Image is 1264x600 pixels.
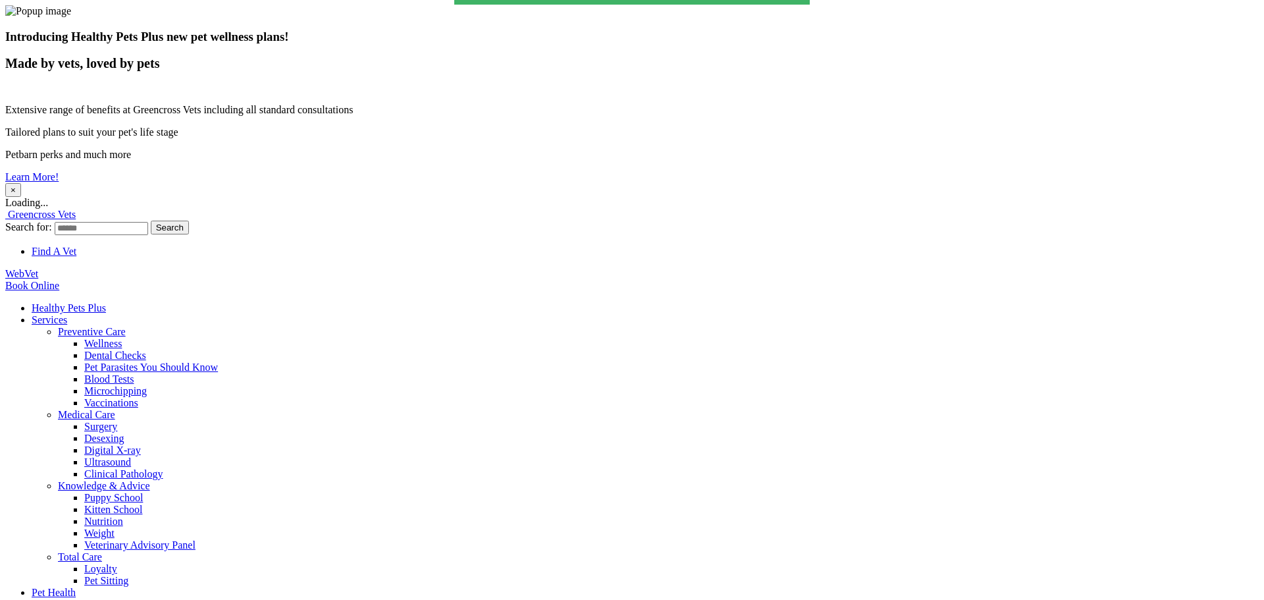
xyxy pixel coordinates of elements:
[84,468,163,479] a: Clinical Pathology
[84,362,218,373] a: Pet Parasites You Should Know
[84,338,122,349] a: Wellness
[58,551,102,562] a: Total Care
[58,480,150,491] a: Knowledge & Advice
[84,528,115,539] a: Weight
[5,209,76,220] a: Greencross Vets
[84,373,134,385] a: Blood Tests
[84,516,123,527] a: Nutrition
[5,171,59,182] a: Learn More!
[32,246,76,257] a: Find A Vet
[5,280,59,291] a: Book Online
[84,492,143,503] a: Puppy School
[58,409,115,420] a: Medical Care
[32,587,76,598] a: Pet Health
[5,149,1249,161] p: Petbarn perks and much more
[5,5,71,17] img: Popup image
[84,563,117,574] a: Loyalty
[84,445,141,456] a: Digital X-ray
[151,221,189,234] button: Search
[5,104,1249,116] p: Extensive range of benefits at Greencross Vets including all standard consultations
[5,183,21,197] button: ×
[84,456,131,468] a: Ultrasound
[84,539,196,551] a: Veterinary Advisory Panel
[84,397,138,408] a: Vaccinations
[5,197,1249,209] div: Loading...
[84,421,117,432] a: Surgery
[84,350,146,361] a: Dental Checks
[58,326,126,337] a: Preventive Care
[5,268,38,279] a: WebVet
[84,385,147,396] a: Microchipping
[32,302,106,314] a: Healthy Pets Plus
[5,126,1249,138] p: Tailored plans to suit your pet's life stage
[32,314,67,325] a: Services
[5,221,52,232] span: Search for:
[84,575,128,586] a: Pet Sitting
[84,504,142,515] a: Kitten School
[5,30,1249,44] h3: Introducing Healthy Pets Plus new pet wellness plans!
[5,56,159,70] strong: Made by vets, loved by pets
[84,433,124,444] a: Desexing
[55,222,148,235] input: Search for:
